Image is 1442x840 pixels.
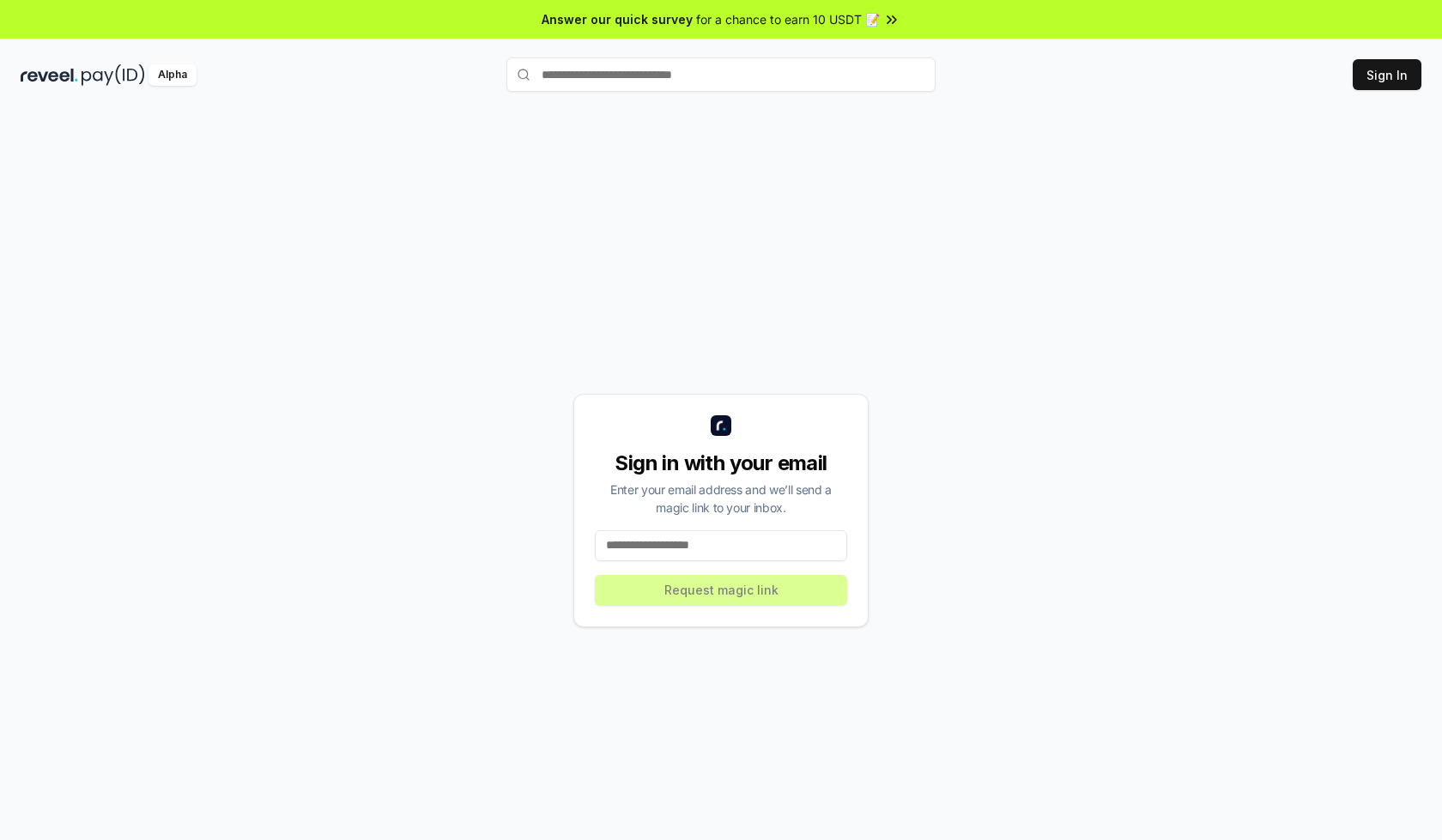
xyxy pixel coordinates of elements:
[82,64,145,86] img: pay_id
[595,480,847,517] div: Enter your email address and we’ll send a magic link to your inbox.
[1353,59,1421,90] button: Sign In
[21,64,78,86] img: reveel_dark
[542,10,693,28] span: Answer our quick survey
[711,415,731,436] img: logo_small
[696,10,880,28] span: for a chance to earn 10 USDT 📝
[595,450,847,477] div: Sign in with your email
[148,64,197,86] div: Alpha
